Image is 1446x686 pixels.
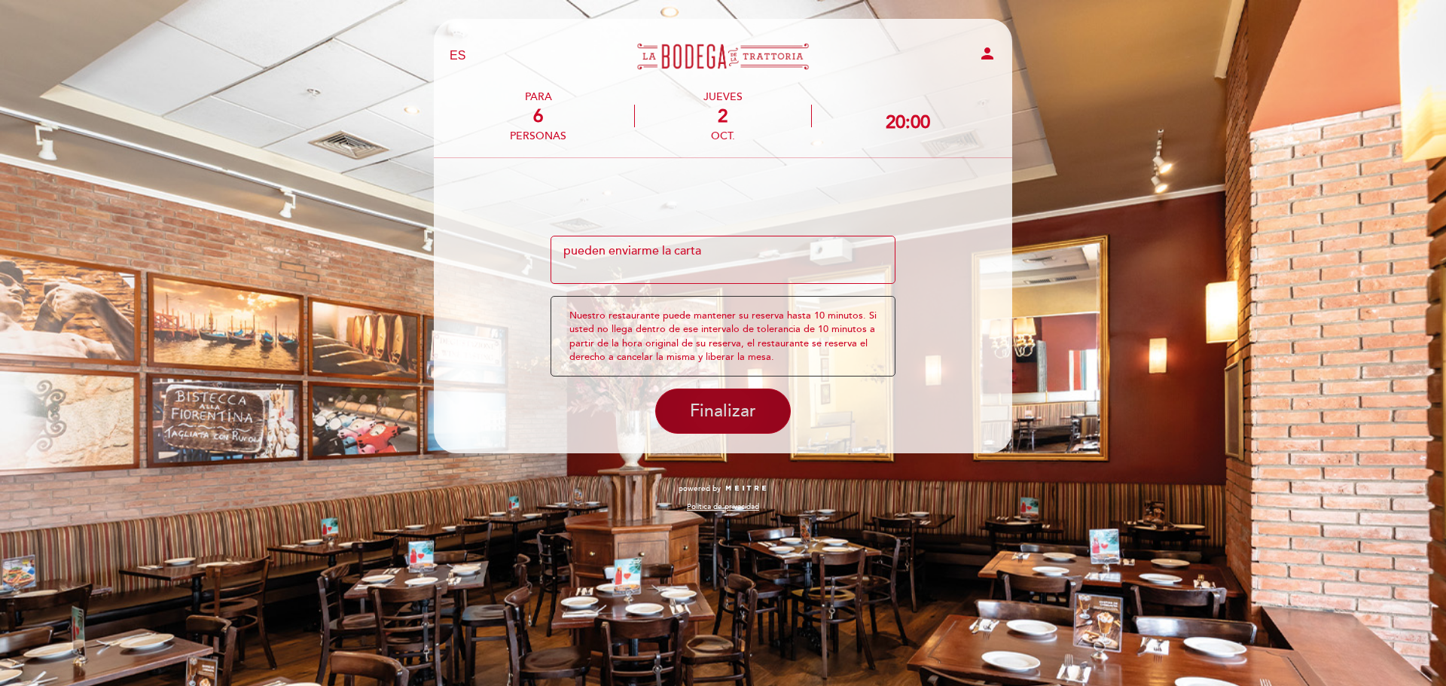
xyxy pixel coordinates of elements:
[725,485,767,492] img: MEITRE
[690,401,756,422] span: Finalizar
[510,105,566,127] div: 6
[510,130,566,142] div: personas
[655,389,791,434] button: Finalizar
[978,44,996,68] button: person
[635,105,810,127] div: 2
[978,44,996,63] i: person
[551,296,896,377] div: Nuestro restaurante puede mantener su reserva hasta 10 minutos. Si usted no llega dentro de ese i...
[679,483,767,494] a: powered by
[629,35,817,77] a: La Bodega de la Trattoria - [GEOGRAPHIC_DATA]
[687,502,759,512] a: Política de privacidad
[679,483,721,494] span: powered by
[635,130,810,142] div: oct.
[886,111,930,133] div: 20:00
[510,90,566,103] div: PARA
[635,90,810,103] div: jueves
